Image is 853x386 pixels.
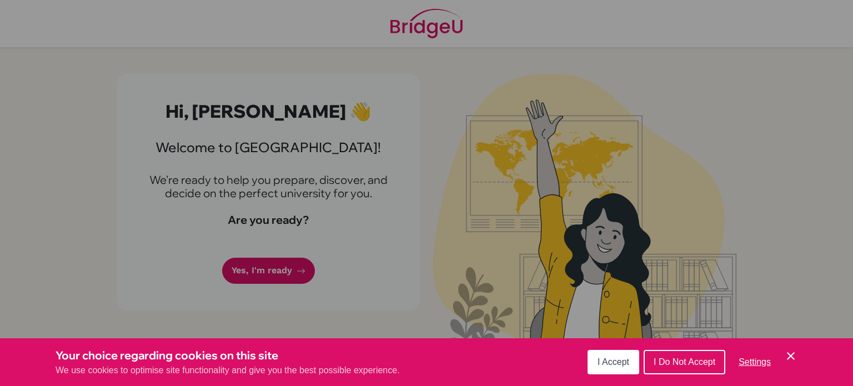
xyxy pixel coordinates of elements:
p: We use cookies to optimise site functionality and give you the best possible experience. [56,364,400,377]
button: Settings [730,351,780,373]
button: I Do Not Accept [644,350,725,374]
h3: Your choice regarding cookies on this site [56,347,400,364]
span: I Do Not Accept [654,357,715,367]
button: I Accept [588,350,639,374]
button: Save and close [784,349,797,363]
span: I Accept [598,357,629,367]
span: Settings [739,357,771,367]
